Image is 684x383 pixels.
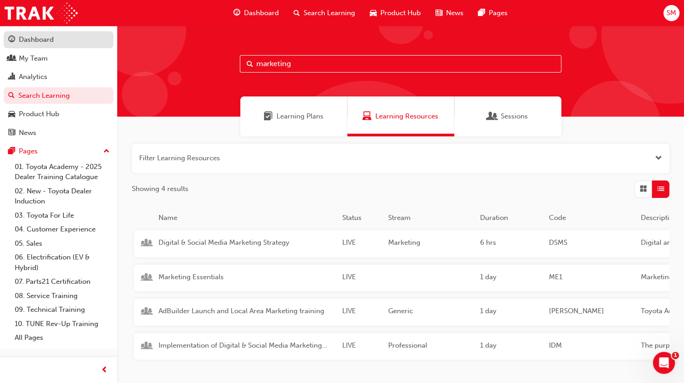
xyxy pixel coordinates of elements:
[501,111,528,122] span: Sessions
[339,272,384,284] div: LIVE
[339,237,384,250] div: LIVE
[428,4,471,23] a: news-iconNews
[388,237,473,248] span: Marketing
[143,342,151,352] span: learningResourceType_INSTRUCTOR_LED-icon
[4,29,113,143] button: DashboardMy TeamAnalyticsSearch LearningProduct HubNews
[476,306,545,318] div: 1 day
[667,8,676,18] span: SM
[11,275,113,289] a: 07. Parts21 Certification
[370,7,377,19] span: car-icon
[8,110,15,118] span: car-icon
[11,289,113,303] a: 08. Service Training
[362,111,372,122] span: Learning Resources
[435,7,442,19] span: news-icon
[4,143,113,160] button: Pages
[277,111,323,122] span: Learning Plans
[264,111,273,122] span: Learning Plans
[657,184,664,194] span: List
[244,8,279,18] span: Dashboard
[8,129,15,137] span: news-icon
[304,8,355,18] span: Search Learning
[8,55,15,63] span: people-icon
[375,111,438,122] span: Learning Resources
[158,340,335,351] span: Implementation of Digital & Social Media Marketing Strategy
[11,208,113,223] a: 03. Toyota For Life
[380,8,421,18] span: Product Hub
[226,4,286,23] a: guage-iconDashboard
[19,128,36,138] div: News
[11,160,113,184] a: 01. Toyota Academy - 2025 Dealer Training Catalogue
[143,307,151,317] span: learningResourceType_INSTRUCTOR_LED-icon
[672,352,679,359] span: 1
[549,237,633,248] span: DSMS
[478,7,485,19] span: pages-icon
[233,7,240,19] span: guage-icon
[143,273,151,283] span: learningResourceType_INSTRUCTOR_LED-icon
[339,340,384,353] div: LIVE
[362,4,428,23] a: car-iconProduct Hub
[489,8,508,18] span: Pages
[388,306,473,316] span: Generic
[155,213,339,223] div: Name
[446,8,464,18] span: News
[11,222,113,237] a: 04. Customer Experience
[19,109,59,119] div: Product Hub
[653,352,675,374] iframe: Intercom live chat
[19,146,38,157] div: Pages
[545,213,637,223] div: Code
[640,184,647,194] span: Grid
[8,147,15,156] span: pages-icon
[388,340,473,351] span: Professional
[663,5,679,21] button: SM
[19,72,47,82] div: Analytics
[11,317,113,331] a: 10. TUNE Rev-Up Training
[549,272,633,282] span: ME1
[101,365,108,376] span: prev-icon
[247,59,253,69] span: Search
[339,306,384,318] div: LIVE
[4,68,113,85] a: Analytics
[384,213,476,223] div: Stream
[471,4,515,23] a: pages-iconPages
[8,36,15,44] span: guage-icon
[549,340,633,351] span: IDM
[5,3,78,23] img: Trak
[4,124,113,141] a: News
[347,96,454,136] a: Learning ResourcesLearning Resources
[19,34,54,45] div: Dashboard
[655,153,662,163] button: Open the filter
[8,92,15,100] span: search-icon
[11,303,113,317] a: 09. Technical Training
[11,250,113,275] a: 06. Electrification (EV & Hybrid)
[8,73,15,81] span: chart-icon
[339,213,384,223] div: Status
[4,31,113,48] a: Dashboard
[294,7,300,19] span: search-icon
[476,340,545,353] div: 1 day
[132,184,188,194] span: Showing 4 results
[549,306,633,316] span: [PERSON_NAME]
[4,50,113,67] a: My Team
[158,272,335,282] span: Marketing Essentials
[11,331,113,345] a: All Pages
[286,4,362,23] a: search-iconSearch Learning
[158,237,335,248] span: Digital & Social Media Marketing Strategy
[103,146,110,158] span: up-icon
[476,213,545,223] div: Duration
[240,96,347,136] a: Learning PlansLearning Plans
[488,111,497,122] span: Sessions
[476,237,545,250] div: 6 hrs
[4,106,113,123] a: Product Hub
[476,272,545,284] div: 1 day
[143,239,151,249] span: learningResourceType_INSTRUCTOR_LED-icon
[11,237,113,251] a: 05. Sales
[4,87,113,104] a: Search Learning
[158,306,335,316] span: AdBuilder Launch and Local Area Marketing training
[11,184,113,208] a: 02. New - Toyota Dealer Induction
[454,96,561,136] a: SessionsSessions
[240,55,561,73] input: Search...
[19,53,48,64] div: My Team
